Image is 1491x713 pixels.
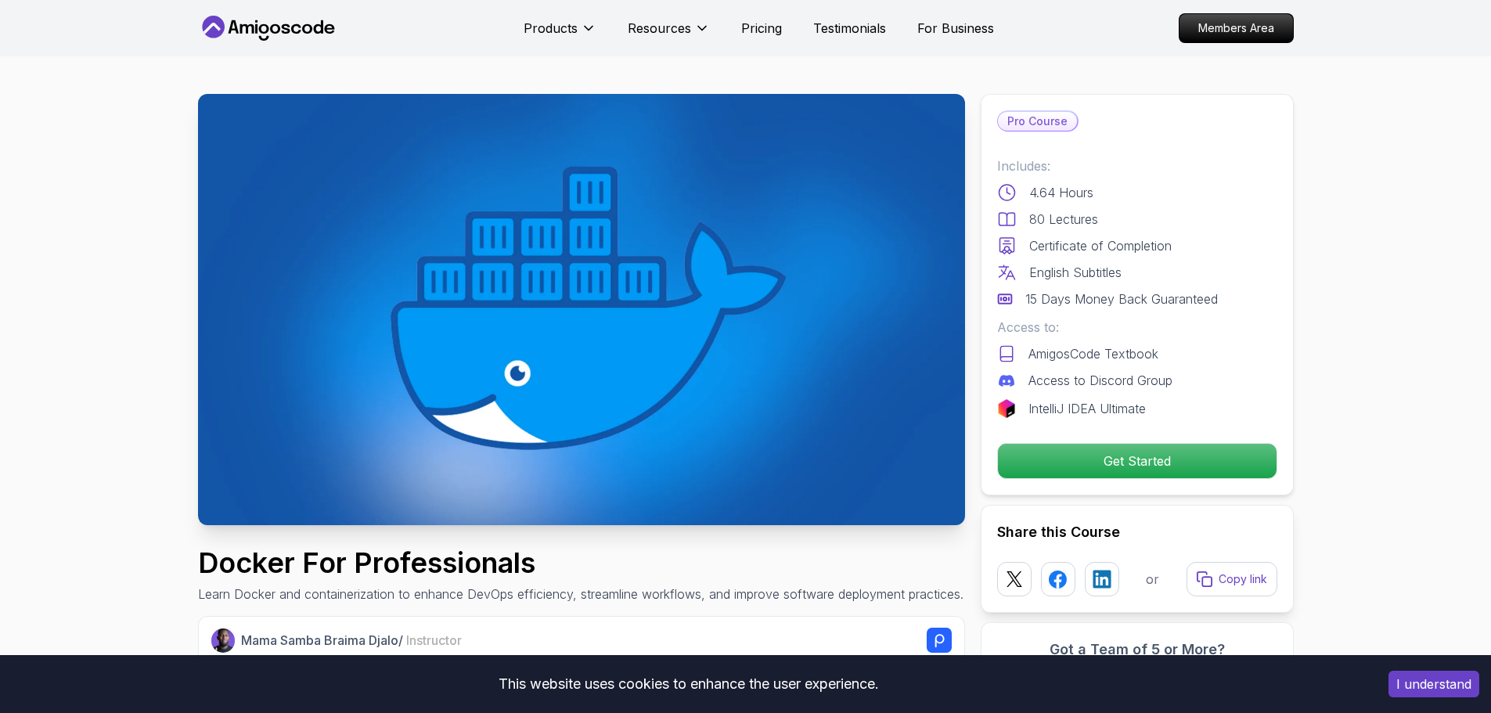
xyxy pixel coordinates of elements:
button: Resources [628,19,710,50]
img: docker-for-professionals_thumbnail [198,94,965,525]
p: AmigosCode Textbook [1028,344,1158,363]
p: Mama Samba Braima Djalo / [241,631,462,650]
img: jetbrains logo [997,399,1016,418]
button: Accept cookies [1388,671,1479,697]
p: 15 Days Money Back Guaranteed [1025,290,1218,308]
p: English Subtitles [1029,263,1122,282]
p: Get Started [998,444,1277,478]
div: This website uses cookies to enhance the user experience. [12,667,1365,701]
p: Access to Discord Group [1028,371,1172,390]
p: Certificate of Completion [1029,236,1172,255]
button: Get Started [997,443,1277,479]
p: 80 Lectures [1029,210,1098,229]
a: Members Area [1179,13,1294,43]
button: Products [524,19,596,50]
a: Testimonials [813,19,886,38]
h2: Share this Course [997,521,1277,543]
a: For Business [917,19,994,38]
a: Pricing [741,19,782,38]
button: Copy link [1187,562,1277,596]
p: Members Area [1179,14,1293,42]
h1: Docker For Professionals [198,547,963,578]
p: Pro Course [998,112,1077,131]
p: or [1146,570,1159,589]
span: Instructor [406,632,462,648]
p: Copy link [1219,571,1267,587]
p: Access to: [997,318,1277,337]
p: Products [524,19,578,38]
p: IntelliJ IDEA Ultimate [1028,399,1146,418]
p: Includes: [997,157,1277,175]
p: Learn Docker and containerization to enhance DevOps efficiency, streamline workflows, and improve... [198,585,963,603]
h3: Got a Team of 5 or More? [997,639,1277,661]
p: 4.64 Hours [1029,183,1093,202]
p: Resources [628,19,691,38]
img: Nelson Djalo [211,628,236,653]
